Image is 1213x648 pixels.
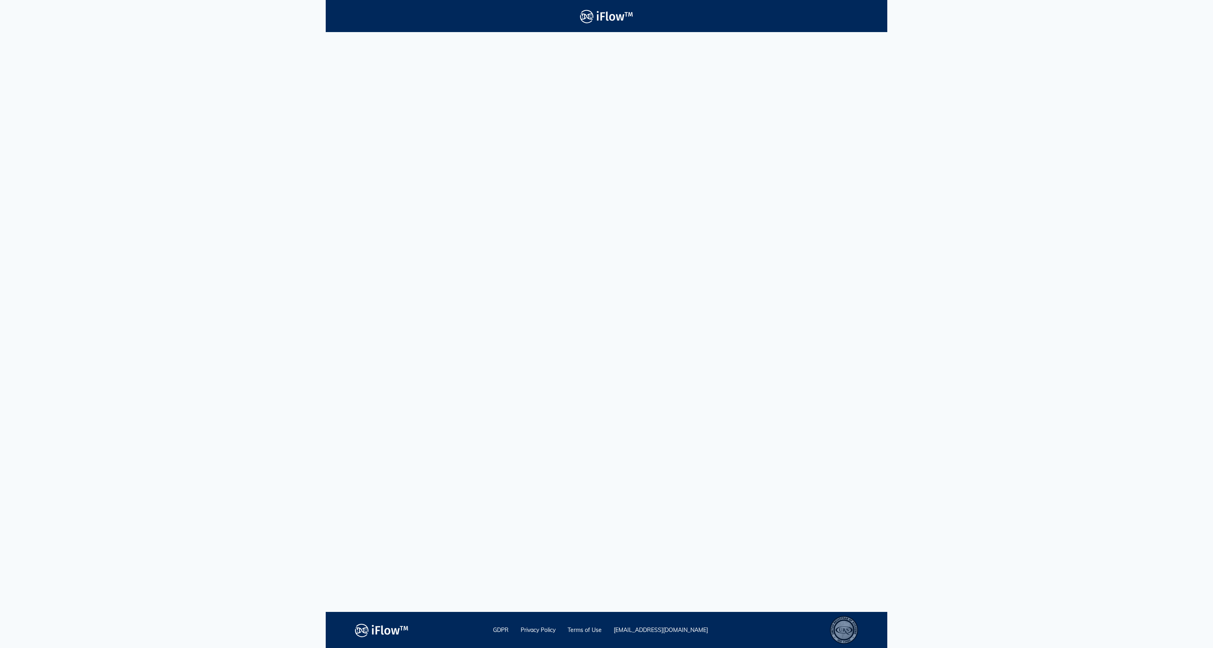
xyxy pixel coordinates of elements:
div: ISO 13485 – Quality Management System [830,616,858,644]
a: Privacy Policy [521,626,556,634]
a: Logo [326,7,887,25]
a: [EMAIL_ADDRESS][DOMAIN_NAME] [614,626,708,634]
img: logo [355,621,408,639]
a: GDPR [493,626,509,634]
a: Terms of Use [568,626,602,634]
